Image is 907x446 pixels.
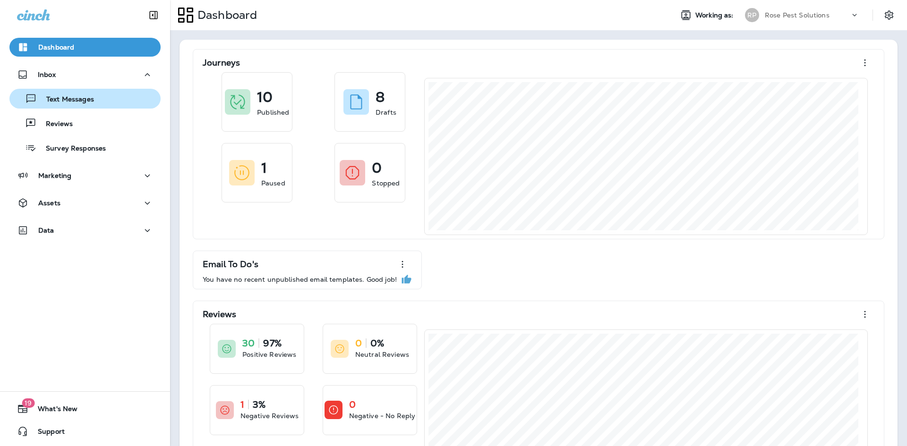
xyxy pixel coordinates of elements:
p: Email To Do's [203,260,258,269]
p: 30 [242,338,255,348]
button: Collapse Sidebar [140,6,167,25]
div: RP [745,8,759,22]
button: 19What's New [9,399,161,418]
p: 0% [370,338,384,348]
p: 97% [263,338,281,348]
button: Settings [881,7,898,24]
p: Reviews [36,120,73,129]
p: Drafts [376,108,396,117]
p: Stopped [372,178,400,188]
p: Paused [261,178,285,188]
p: Reviews [203,310,236,319]
button: Marketing [9,166,161,185]
p: Negative - No Reply [349,411,416,421]
p: Dashboard [38,43,74,51]
span: What's New [28,405,77,416]
p: Neutral Reviews [355,350,409,359]
p: Negative Reviews [240,411,299,421]
button: Reviews [9,113,161,133]
p: Positive Reviews [242,350,296,359]
button: Support [9,422,161,441]
button: Inbox [9,65,161,84]
p: Journeys [203,58,240,67]
p: Inbox [38,71,56,78]
span: 19 [22,398,34,408]
p: 0 [372,163,382,173]
p: Assets [38,199,60,207]
p: Rose Pest Solutions [765,11,830,19]
span: Working as: [695,11,736,19]
p: 1 [240,400,244,409]
p: You have no recent unpublished email templates. Good job! [203,276,397,283]
button: Data [9,221,161,240]
p: Data [38,227,54,234]
p: Survey Responses [36,144,106,153]
p: 1 [261,163,267,173]
p: 3% [253,400,265,409]
p: Dashboard [194,8,257,22]
button: Text Messages [9,89,161,109]
p: Marketing [38,172,71,179]
p: Published [257,108,289,117]
button: Survey Responses [9,138,161,158]
span: Support [28,428,65,439]
p: Text Messages [37,95,94,104]
p: 8 [376,93,385,102]
button: Dashboard [9,38,161,57]
p: 0 [355,338,362,348]
p: 0 [349,400,356,409]
button: Assets [9,194,161,212]
p: 10 [257,93,273,102]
